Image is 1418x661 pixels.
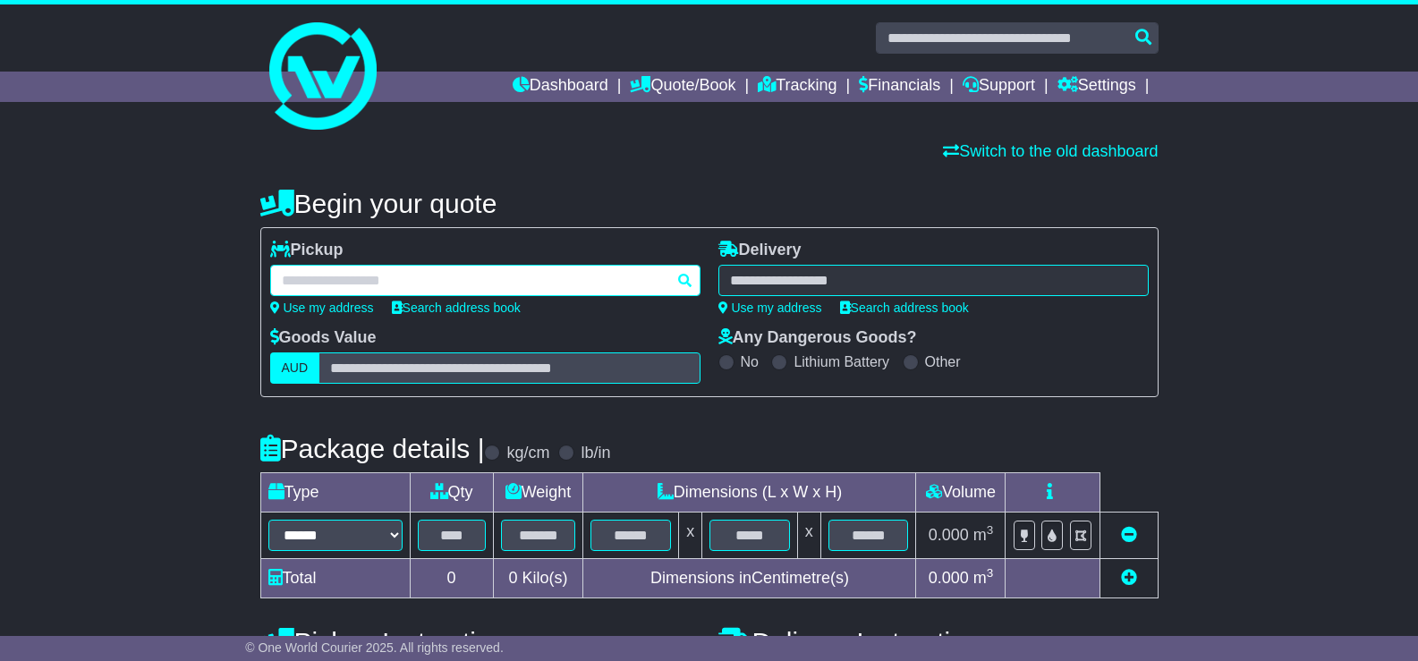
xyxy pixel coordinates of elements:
td: Kilo(s) [493,559,583,598]
td: Type [260,473,410,513]
a: Switch to the old dashboard [943,142,1158,160]
td: Dimensions (L x W x H) [583,473,916,513]
label: Goods Value [270,328,377,348]
label: AUD [270,352,320,384]
a: Financials [859,72,940,102]
a: Search address book [392,301,521,315]
td: 0 [410,559,493,598]
span: © One World Courier 2025. All rights reserved. [245,640,504,655]
typeahead: Please provide city [270,265,701,296]
a: Add new item [1121,569,1137,587]
label: Any Dangerous Goods? [718,328,917,348]
a: Dashboard [513,72,608,102]
label: Lithium Battery [794,353,889,370]
sup: 3 [987,523,994,537]
label: kg/cm [506,444,549,463]
span: 0.000 [929,569,969,587]
td: x [679,513,702,559]
span: 0 [508,569,517,587]
label: No [741,353,759,370]
h4: Begin your quote [260,189,1159,218]
sup: 3 [987,566,994,580]
td: Dimensions in Centimetre(s) [583,559,916,598]
label: lb/in [581,444,610,463]
label: Delivery [718,241,802,260]
span: 0.000 [929,526,969,544]
a: Use my address [270,301,374,315]
a: Remove this item [1121,526,1137,544]
a: Quote/Book [630,72,735,102]
a: Support [963,72,1035,102]
td: Weight [493,473,583,513]
a: Tracking [758,72,836,102]
a: Search address book [840,301,969,315]
td: Total [260,559,410,598]
a: Use my address [718,301,822,315]
h4: Package details | [260,434,485,463]
h4: Pickup Instructions [260,627,701,657]
label: Pickup [270,241,344,260]
label: Other [925,353,961,370]
td: Volume [916,473,1006,513]
td: Qty [410,473,493,513]
span: m [973,569,994,587]
h4: Delivery Instructions [718,627,1159,657]
span: m [973,526,994,544]
a: Settings [1057,72,1136,102]
td: x [797,513,820,559]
